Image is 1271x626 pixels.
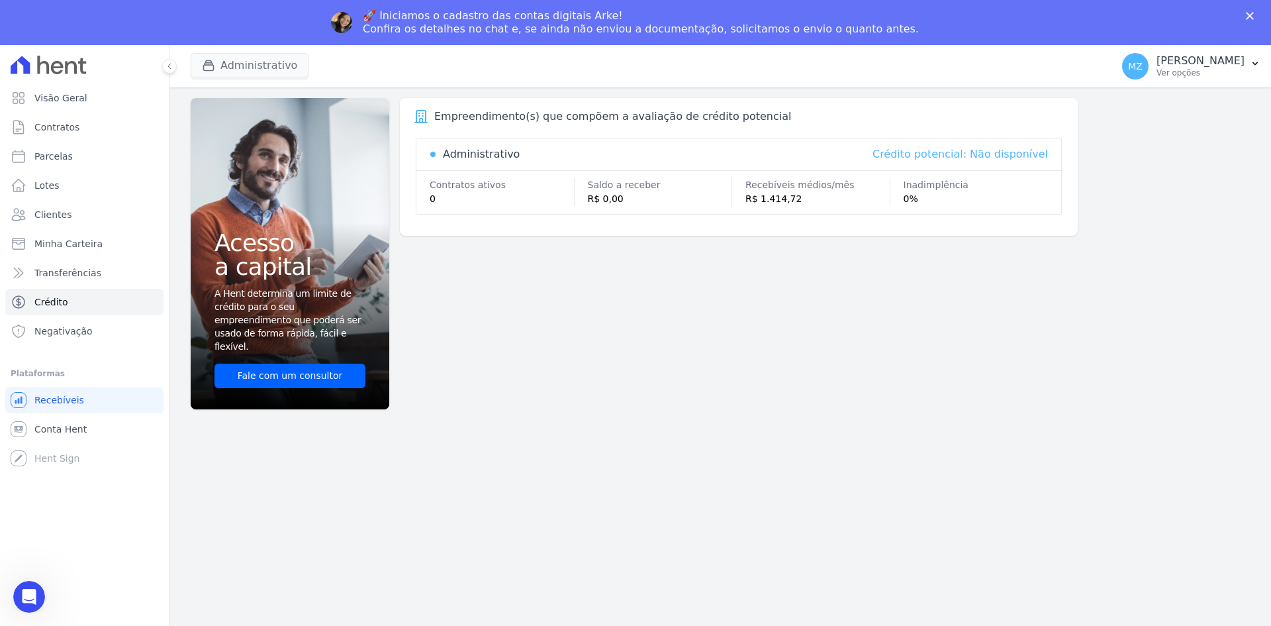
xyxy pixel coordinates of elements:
a: Conta Hent [5,416,164,443]
div: Contratos ativos [430,178,574,192]
span: Lotes [34,179,60,192]
p: [PERSON_NAME] [1156,54,1245,68]
a: Parcelas [5,143,164,170]
div: Saldo a receber [588,178,732,192]
a: Fale com um consultor [214,364,365,388]
a: Transferências [5,260,164,286]
span: a capital [214,255,365,279]
span: Acesso [214,231,365,255]
p: Ver opções [1156,68,1245,78]
span: Parcelas [34,150,73,163]
span: A Hent determina um limite de crédito para o seu empreendimento que poderá ser usado de forma ráp... [214,287,363,353]
span: Negativação [34,325,93,338]
div: Administrativo [443,146,520,162]
div: Empreendimento(s) que compõem a avaliação de crédito potencial [434,109,791,125]
div: 0 [430,192,574,206]
span: Visão Geral [34,91,87,105]
span: Transferências [34,266,101,280]
a: Minha Carteira [5,231,164,257]
div: Plataformas [11,366,158,382]
button: Administrativo [191,53,308,78]
a: Contratos [5,114,164,140]
span: Minha Carteira [34,237,103,250]
div: 🚀 Iniciamos o cadastro das contas digitais Arke! Confira os detalhes no chat e, se ainda não envi... [363,9,919,36]
a: Lotes [5,172,164,199]
div: 0% [904,192,1049,206]
div: Inadimplência [904,178,1049,192]
div: Recebíveis médios/mês [745,178,890,192]
span: Contratos [34,121,79,134]
button: MZ [PERSON_NAME] Ver opções [1111,48,1271,85]
a: Negativação [5,318,164,344]
a: Clientes [5,201,164,228]
iframe: Intercom live chat [13,581,45,613]
span: Crédito [34,295,68,309]
span: Recebíveis [34,393,84,407]
div: Crédito potencial: Não disponível [872,146,1048,162]
span: MZ [1128,62,1143,71]
a: Crédito [5,289,164,315]
img: Profile image for Adriane [331,12,352,33]
div: R$ 1.414,72 [745,192,890,206]
div: R$ 0,00 [588,192,732,206]
span: Conta Hent [34,423,87,436]
a: Recebíveis [5,387,164,413]
a: Visão Geral [5,85,164,111]
div: Fechar [1246,12,1259,20]
span: Clientes [34,208,71,221]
